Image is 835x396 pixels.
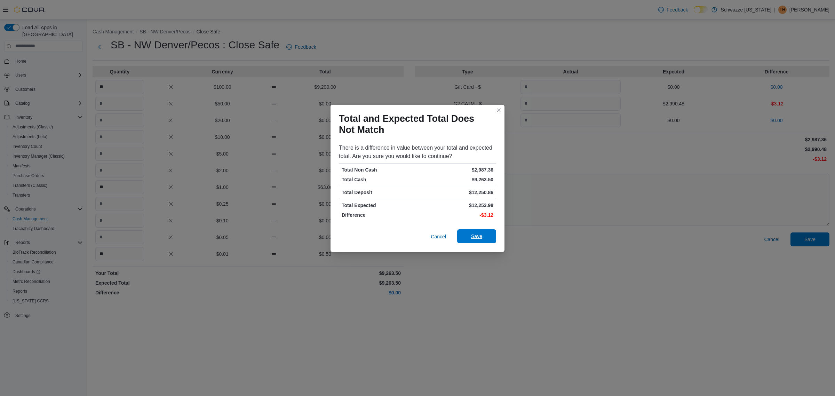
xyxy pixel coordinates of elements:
p: $12,253.98 [419,202,493,209]
button: Save [457,229,496,243]
div: There is a difference in value between your total and expected total. Are you sure you would like... [339,144,496,160]
h1: Total and Expected Total Does Not Match [339,113,491,135]
p: Total Non Cash [342,166,416,173]
button: Cancel [428,230,449,244]
p: Total Expected [342,202,416,209]
p: -$3.12 [419,212,493,219]
p: $12,250.86 [419,189,493,196]
p: Total Cash [342,176,416,183]
span: Save [471,233,482,240]
p: $9,263.50 [419,176,493,183]
p: Difference [342,212,416,219]
p: Total Deposit [342,189,416,196]
p: $2,987.36 [419,166,493,173]
button: Closes this modal window [495,106,503,114]
span: Cancel [431,233,446,240]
